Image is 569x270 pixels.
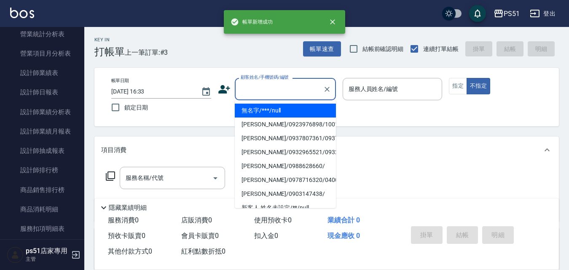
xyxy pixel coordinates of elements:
[3,200,81,219] a: 商品消耗明細
[235,131,336,145] li: [PERSON_NAME]/0937807361/0937807361
[111,85,193,99] input: YYYY/MM/DD hh:mm
[3,83,81,102] a: 設計師日報表
[303,41,341,57] button: 帳單速查
[3,219,81,238] a: 服務扣項明細表
[526,6,559,21] button: 登出
[241,74,289,80] label: 顧客姓名/手機號碼/編號
[235,118,336,131] li: [PERSON_NAME]/0923976898/100165
[254,232,278,240] span: 扣入金 0
[323,13,342,31] button: close
[101,146,126,155] p: 項目消費
[235,145,336,159] li: [PERSON_NAME]/0932965521/0932965521
[94,46,125,58] h3: 打帳單
[181,216,212,224] span: 店販消費 0
[469,5,486,22] button: save
[111,78,129,84] label: 帳單日期
[26,247,69,255] h5: ps51店家專用
[94,37,125,43] h2: Key In
[3,180,81,200] a: 商品銷售排行榜
[124,103,148,112] span: 鎖定日期
[254,216,292,224] span: 使用預收卡 0
[362,45,404,53] span: 結帳前確認明細
[235,201,336,215] li: 新客人 姓名未設定/**/null
[3,63,81,83] a: 設計師業績表
[3,160,81,180] a: 設計師排行榜
[3,102,81,122] a: 設計師業績分析表
[108,216,139,224] span: 服務消費 0
[327,232,360,240] span: 現金應收 0
[3,238,81,258] a: 單一服務項目查詢
[3,24,81,44] a: 營業統計分析表
[94,136,559,163] div: 項目消費
[108,247,152,255] span: 其他付款方式 0
[196,82,216,102] button: Choose date, selected date is 2025-08-14
[235,159,336,173] li: [PERSON_NAME]/0988628660/
[423,45,459,53] span: 連續打單結帳
[321,83,333,95] button: Clear
[181,232,219,240] span: 會員卡販賣 0
[3,122,81,141] a: 設計師業績月報表
[181,247,225,255] span: 紅利點數折抵 0
[467,78,490,94] button: 不指定
[10,8,34,18] img: Logo
[3,141,81,160] a: 設計師抽成報表
[108,232,145,240] span: 預收卡販賣 0
[3,44,81,63] a: 營業項目月分析表
[231,18,273,26] span: 帳單新增成功
[504,8,520,19] div: PS51
[109,203,147,212] p: 隱藏業績明細
[209,171,222,185] button: Open
[449,78,467,94] button: 指定
[235,187,336,201] li: [PERSON_NAME]/0903147438/
[26,255,69,263] p: 主管
[235,173,336,187] li: [PERSON_NAME]/0978716320/040074
[327,216,360,224] span: 業績合計 0
[490,5,523,22] button: PS51
[125,47,168,58] span: 上一筆訂單:#3
[7,246,24,263] img: Person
